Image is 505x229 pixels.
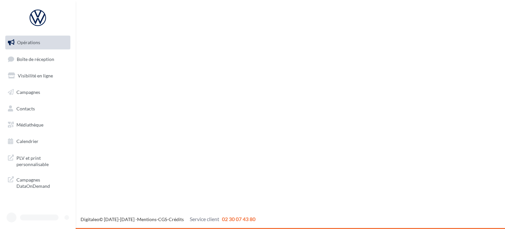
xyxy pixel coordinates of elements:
span: PLV et print personnalisable [16,154,68,168]
span: Campagnes DataOnDemand [16,175,68,189]
span: Opérations [17,40,40,45]
span: © [DATE]-[DATE] - - - [81,216,255,222]
a: Opérations [4,36,72,49]
span: Médiathèque [16,122,43,128]
a: Boîte de réception [4,52,72,66]
a: Calendrier [4,134,72,148]
span: 02 30 07 43 80 [222,216,255,222]
a: Mentions [137,216,156,222]
a: Crédits [169,216,184,222]
a: Visibilité en ligne [4,69,72,83]
a: PLV et print personnalisable [4,151,72,170]
span: Campagnes [16,89,40,95]
span: Visibilité en ligne [18,73,53,78]
a: CGS [158,216,167,222]
a: Contacts [4,102,72,116]
span: Service client [190,216,219,222]
span: Calendrier [16,138,38,144]
span: Contacts [16,105,35,111]
a: Campagnes DataOnDemand [4,173,72,192]
a: Campagnes [4,85,72,99]
a: Digitaleo [81,216,99,222]
a: Médiathèque [4,118,72,132]
span: Boîte de réception [17,56,54,62]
